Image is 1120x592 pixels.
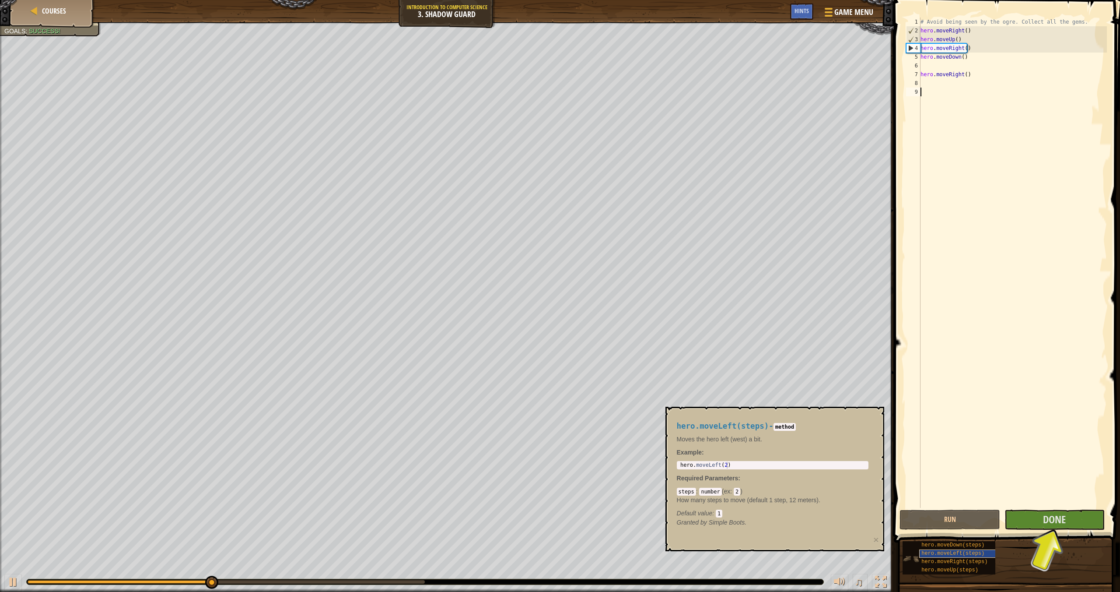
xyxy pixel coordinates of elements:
span: hero.moveDown(steps) [921,542,984,548]
div: 4 [906,44,920,53]
div: 5 [906,53,920,61]
strong: : [677,449,704,456]
img: portrait.png [903,550,919,567]
code: method [773,423,796,431]
em: Simple Boots. [677,519,747,526]
button: × [873,535,878,544]
span: ex [724,488,730,495]
button: ♫ [853,574,868,592]
code: steps [677,488,696,496]
span: : [730,488,734,495]
div: 1 [906,18,920,26]
span: Game Menu [834,7,873,18]
button: Done [1004,510,1105,530]
span: Required Parameters [677,475,738,482]
div: 9 [906,88,920,96]
span: Hints [794,7,809,15]
code: 1 [716,510,722,518]
span: Granted by [677,519,709,526]
button: Game Menu [818,4,878,24]
button: Adjust volume [831,574,848,592]
div: 3 [906,35,920,44]
h4: - [677,422,868,430]
div: ( ) [677,487,868,518]
span: Courses [42,6,66,16]
span: : [712,510,716,517]
span: Done [1043,512,1066,526]
a: Courses [39,6,66,16]
p: Moves the hero left (west) a bit. [677,435,868,444]
span: : [25,28,29,35]
span: hero.moveRight(steps) [921,559,987,565]
span: ♫ [854,575,863,588]
button: Run [899,510,1000,530]
button: Toggle fullscreen [872,574,889,592]
span: hero.moveUp(steps) [921,567,978,573]
span: Success! [29,28,60,35]
span: hero.moveLeft(steps) [921,550,984,557]
span: Example [677,449,702,456]
code: 2 [734,488,740,496]
p: How many steps to move (default 1 step, 12 meters). [677,496,868,504]
code: number [699,488,721,496]
div: 6 [906,61,920,70]
span: : [696,488,700,495]
div: 8 [906,79,920,88]
span: Goals [4,28,25,35]
button: Ctrl + P: Play [4,574,22,592]
span: hero.moveLeft(steps) [677,422,769,430]
span: : [738,475,740,482]
div: 2 [906,26,920,35]
span: Default value [677,510,713,517]
div: 7 [906,70,920,79]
